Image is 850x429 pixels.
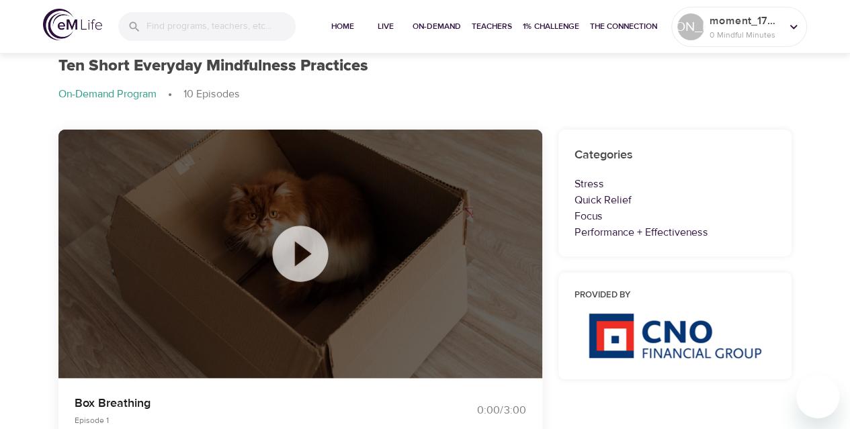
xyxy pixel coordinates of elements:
[425,403,526,418] div: 0:00 / 3:00
[58,87,792,103] nav: breadcrumb
[590,19,657,34] span: The Connection
[677,13,704,40] div: [PERSON_NAME]
[575,192,776,208] p: Quick Relief
[523,19,579,34] span: 1% Challenge
[472,19,512,34] span: Teachers
[796,375,839,418] iframe: Button to launch messaging window
[575,289,776,303] h6: Provided by
[575,224,776,240] p: Performance + Effectiveness
[327,19,359,34] span: Home
[58,87,157,102] p: On-Demand Program
[43,9,102,40] img: logo
[58,56,368,76] h1: Ten Short Everyday Mindfulness Practices
[710,13,781,29] p: moment_1746717572
[575,146,776,165] h6: Categories
[413,19,461,34] span: On-Demand
[710,29,781,41] p: 0 Mindful Minutes
[370,19,402,34] span: Live
[146,12,296,41] input: Find programs, teachers, etc...
[183,87,240,102] p: 10 Episodes
[575,208,776,224] p: Focus
[575,176,776,192] p: Stress
[75,414,409,426] p: Episode 1
[75,394,409,412] p: Box Breathing
[588,313,761,359] img: CNO%20logo.png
